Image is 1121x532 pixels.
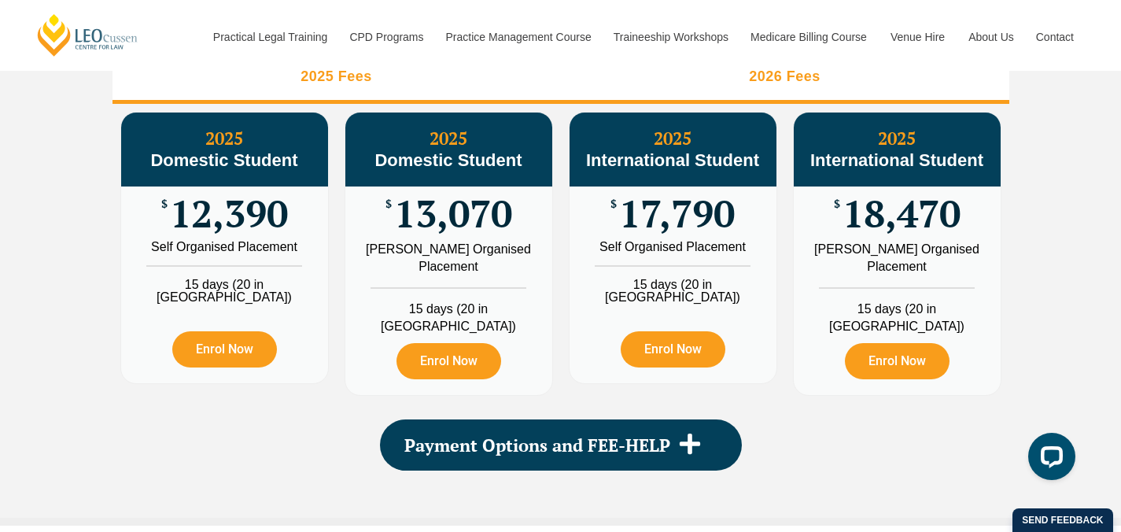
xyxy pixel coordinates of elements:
[133,241,316,253] div: Self Organised Placement
[150,150,297,170] span: Domestic Student
[879,3,957,71] a: Venue Hire
[357,241,540,275] div: [PERSON_NAME] Organised Placement
[121,128,328,171] h3: 2025
[434,3,602,71] a: Practice Management Course
[396,343,501,379] a: Enrol Now
[1024,3,1086,71] a: Contact
[794,128,1001,171] h3: 2025
[170,198,288,229] span: 12,390
[385,198,392,210] span: $
[161,198,168,210] span: $
[570,128,776,171] h3: 2025
[337,3,433,71] a: CPD Programs
[404,437,670,454] span: Payment Options and FEE-HELP
[301,68,372,86] h3: 2025 Fees
[834,198,840,210] span: $
[394,198,512,229] span: 13,070
[172,331,277,368] a: Enrol Now
[345,128,552,171] h3: 2025
[957,3,1024,71] a: About Us
[345,287,552,335] li: 15 days (20 in [GEOGRAPHIC_DATA])
[1016,427,1082,493] iframe: LiveChat chat widget
[610,198,617,210] span: $
[794,287,1001,335] li: 15 days (20 in [GEOGRAPHIC_DATA])
[374,150,522,170] span: Domestic Student
[749,68,820,86] h3: 2026 Fees
[843,198,961,229] span: 18,470
[621,331,725,368] a: Enrol Now
[739,3,879,71] a: Medicare Billing Course
[619,198,735,229] span: 17,790
[581,241,765,253] div: Self Organised Placement
[810,150,983,170] span: International Student
[201,3,338,71] a: Practical Legal Training
[602,3,739,71] a: Traineeship Workshops
[121,265,328,304] li: 15 days (20 in [GEOGRAPHIC_DATA])
[806,241,989,275] div: [PERSON_NAME] Organised Placement
[35,13,140,57] a: [PERSON_NAME] Centre for Law
[845,343,950,379] a: Enrol Now
[570,265,776,304] li: 15 days (20 in [GEOGRAPHIC_DATA])
[586,150,759,170] span: International Student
